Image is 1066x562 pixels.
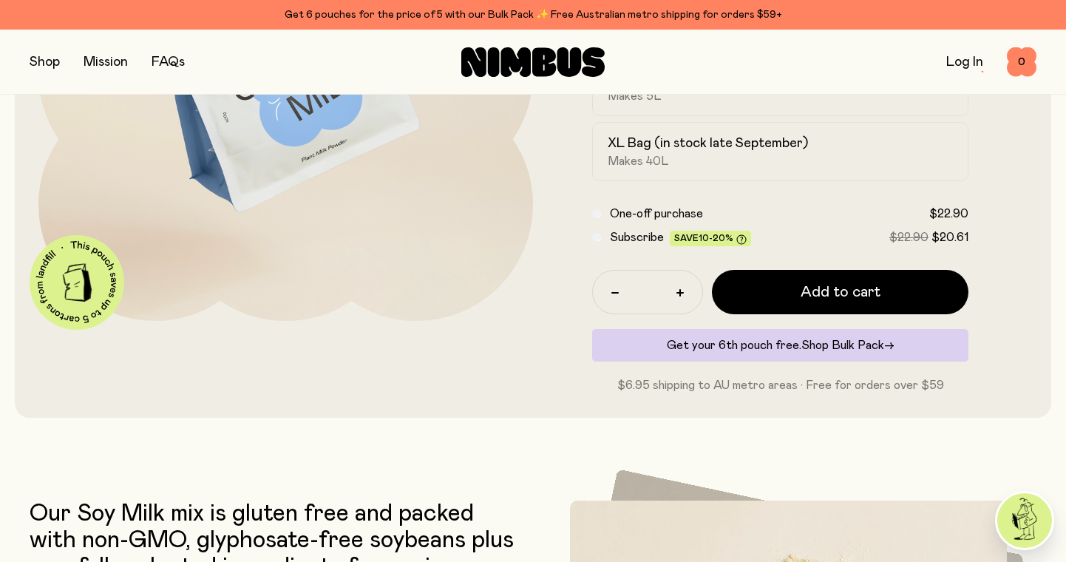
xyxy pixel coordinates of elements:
div: Get your 6th pouch free. [592,329,968,362]
span: Makes 40L [608,154,669,169]
span: $22.90 [929,208,968,220]
a: FAQs [152,55,185,69]
button: 0 [1007,47,1036,77]
span: $20.61 [931,231,968,243]
span: Makes 5L [608,89,662,104]
p: $6.95 shipping to AU metro areas · Free for orders over $59 [592,376,968,394]
h2: XL Bag (in stock late September) [608,135,808,152]
div: Get 6 pouches for the price of 5 with our Bulk Pack ✨ Free Australian metro shipping for orders $59+ [30,6,1036,24]
span: Add to cart [801,282,880,302]
span: Save [674,234,747,245]
a: Log In [946,55,983,69]
span: Subscribe [610,231,664,243]
span: Shop Bulk Pack [801,339,884,351]
span: 10-20% [699,234,733,243]
a: Shop Bulk Pack→ [801,339,894,351]
img: agent [997,493,1052,548]
span: One-off purchase [610,208,703,220]
a: Mission [84,55,128,69]
span: $22.90 [889,231,928,243]
button: Add to cart [712,270,968,314]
